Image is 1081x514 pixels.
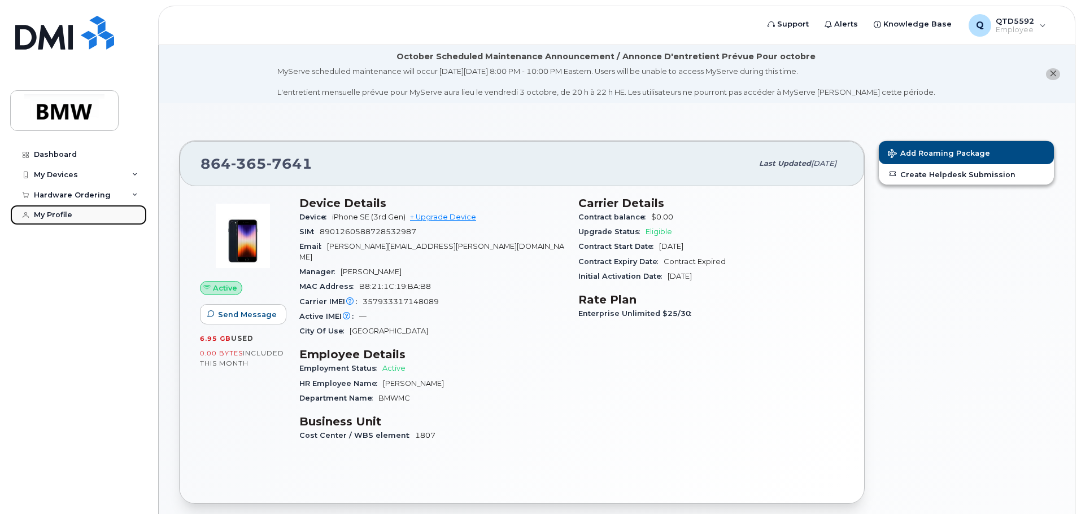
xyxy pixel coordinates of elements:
[299,364,382,372] span: Employment Status
[332,213,406,221] span: iPhone SE (3rd Gen)
[651,213,673,221] span: $0.00
[659,242,683,251] span: [DATE]
[299,242,327,251] span: Email
[200,349,243,357] span: 0.00 Bytes
[879,164,1054,184] a: Create Helpdesk Submission
[299,327,350,335] span: City Of Use
[378,394,410,402] span: BMWMC
[350,327,428,335] span: [GEOGRAPHIC_DATA]
[888,149,990,160] span: Add Roaming Package
[299,312,359,320] span: Active IMEI
[299,431,415,440] span: Cost Center / WBS element
[410,213,476,221] a: + Upgrade Device
[299,379,383,388] span: HR Employee Name
[200,335,231,342] span: 6.95 GB
[299,196,565,210] h3: Device Details
[879,141,1054,164] button: Add Roaming Package
[299,227,320,236] span: SIM
[578,309,697,318] span: Enterprise Unlimited $25/30
[200,155,312,172] span: 864
[299,242,564,261] span: [PERSON_NAME][EMAIL_ADDRESS][PERSON_NAME][DOMAIN_NAME]
[299,213,332,221] span: Device
[811,159,836,168] span: [DATE]
[213,283,237,293] span: Active
[578,213,651,221] span: Contract balance
[299,348,565,361] h3: Employee Details
[578,257,664,266] span: Contract Expiry Date
[383,379,444,388] span: [PERSON_NAME]
[299,282,359,291] span: MAC Address
[218,309,277,320] span: Send Message
[277,66,935,98] div: MyServe scheduled maintenance will occur [DATE][DATE] 8:00 PM - 10:00 PM Eastern. Users will be u...
[578,242,659,251] span: Contract Start Date
[578,196,844,210] h3: Carrier Details
[299,415,565,428] h3: Business Unit
[231,334,254,342] span: used
[1032,465,1073,506] iframe: Messenger Launcher
[320,227,416,236] span: 8901260588728532987
[341,267,402,276] span: [PERSON_NAME]
[200,304,286,324] button: Send Message
[267,155,312,172] span: 7641
[231,155,267,172] span: 365
[299,267,341,276] span: Manager
[359,312,367,320] span: —
[664,257,726,266] span: Contract Expired
[200,349,284,367] span: included this month
[578,227,646,236] span: Upgrade Status
[415,431,435,440] span: 1807
[1046,68,1060,80] button: close notification
[759,159,811,168] span: Last updated
[396,51,816,63] div: October Scheduled Maintenance Announcement / Annonce D'entretient Prévue Pour octobre
[299,297,363,306] span: Carrier IMEI
[359,282,431,291] span: B8:21:1C:19:BA:B8
[668,272,692,280] span: [DATE]
[363,297,439,306] span: 357933317148089
[646,227,672,236] span: Eligible
[299,394,378,402] span: Department Name
[382,364,406,372] span: Active
[578,293,844,306] h3: Rate Plan
[578,272,668,280] span: Initial Activation Date
[209,202,277,270] img: image20231002-3703462-1angbar.jpeg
